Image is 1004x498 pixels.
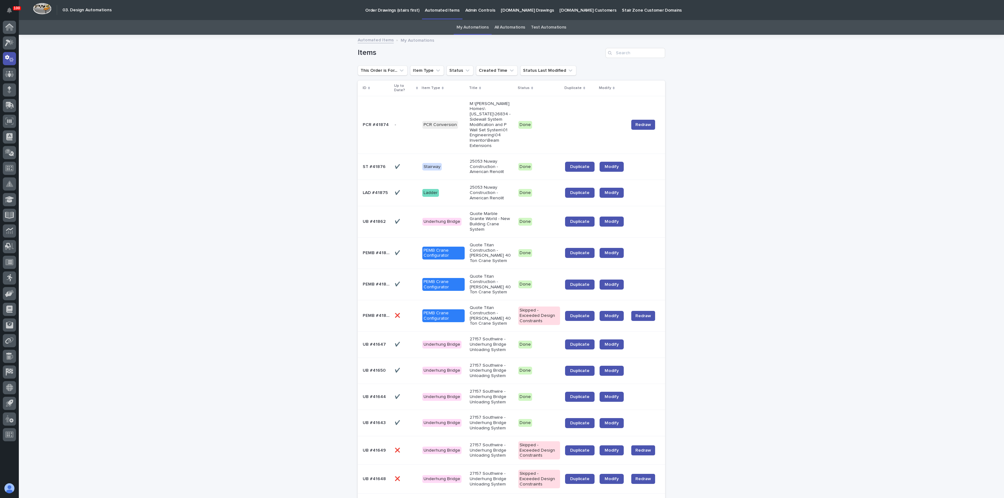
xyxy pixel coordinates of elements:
p: 27157 Southwire - Underhung Bridge Unloading System [470,389,513,405]
span: Duplicate [570,477,590,481]
div: Done [518,121,532,129]
div: PEMB Crane Configurator [422,309,465,322]
span: Modify [605,191,619,195]
span: Duplicate [570,191,590,195]
a: Duplicate [565,188,595,198]
div: Done [518,163,532,171]
tr: UB #41650UB #41650 ✔️✔️ Underhung Bridge27157 Southwire - Underhung Bridge Unloading SystemDoneDu... [358,358,665,384]
div: Underhung Bridge [422,419,462,427]
div: Underhung Bridge [422,218,462,226]
span: Redraw [635,122,651,128]
p: LAD #41875 [363,189,389,196]
div: Underhung Bridge [422,447,462,454]
p: 27157 Southwire - Underhung Bridge Unloading System [470,443,513,458]
p: PEMB #41804 [363,312,391,318]
span: Duplicate [570,251,590,255]
span: Modify [605,395,619,399]
button: Item Type [410,66,444,76]
span: Duplicate [570,219,590,224]
div: Underhung Bridge [422,341,462,349]
div: Notifications100 [8,8,16,18]
p: Item Type [422,85,440,92]
p: UB #41862 [363,218,387,224]
p: UB #41649 [363,447,387,453]
a: Modify [600,445,624,455]
div: Done [518,189,532,197]
p: UB #41648 [363,475,387,482]
p: PCR #41874 [363,121,390,128]
p: Duplicate [564,85,582,92]
p: ❌ [395,312,401,318]
p: Quote Titan Construction - [PERSON_NAME] 40 Ton Crane System [470,305,513,326]
p: 25053 Nuway Construction - American Renolit [470,185,513,201]
tr: UB #41644UB #41644 ✔️✔️ Underhung Bridge27157 Southwire - Underhung Bridge Unloading SystemDoneDu... [358,384,665,410]
p: My Automations [401,36,434,43]
div: Underhung Bridge [422,393,462,401]
div: Done [518,341,532,349]
span: Duplicate [570,421,590,425]
tr: UB #41647UB #41647 ✔️✔️ Underhung Bridge27157 Southwire - Underhung Bridge Unloading SystemDoneDu... [358,332,665,358]
a: Duplicate [565,248,595,258]
div: Skipped - Exceeded Design Constraints [518,307,560,325]
button: users-avatar [3,482,16,495]
div: PCR Conversion [422,121,458,129]
div: Search [606,48,665,58]
a: Duplicate [565,280,595,290]
div: Underhung Bridge [422,475,462,483]
div: Stairway [422,163,442,171]
tr: PEMB #41811PEMB #41811 ✔️✔️ PEMB Crane ConfiguratorQuote Titan Construction - [PERSON_NAME] 40 To... [358,237,665,269]
p: ❌ [395,447,401,453]
tr: UB #41862UB #41862 ✔️✔️ Underhung BridgeQuote Marble Granite World - New Building Crane SystemDon... [358,206,665,237]
p: UB #41647 [363,341,387,347]
p: - [395,121,397,128]
p: ✔️ [395,163,401,170]
p: 27157 Southwire - Underhung Bridge Unloading System [470,363,513,379]
button: Created Time [476,66,518,76]
a: Duplicate [565,162,595,172]
p: ❌ [395,475,401,482]
button: Redraw [631,445,655,455]
div: Done [518,393,532,401]
tr: PEMB #41806PEMB #41806 ✔️✔️ PEMB Crane ConfiguratorQuote Titan Construction - [PERSON_NAME] 40 To... [358,269,665,300]
div: Skipped - Exceeded Design Constraints [518,441,560,459]
p: ✔️ [395,280,401,287]
a: Modify [600,339,624,349]
div: PEMB Crane Configurator [422,247,465,260]
p: ✔️ [395,393,401,400]
a: Duplicate [565,474,595,484]
p: UB #41650 [363,367,387,373]
a: Automated Items [358,36,394,43]
div: Done [518,280,532,288]
p: Quote Marble Granite World - New Building Crane System [470,211,513,232]
span: Duplicate [570,314,590,318]
p: ✔️ [395,189,401,196]
button: Redraw [631,311,655,321]
span: Modify [605,421,619,425]
span: Modify [605,251,619,255]
a: Modify [600,311,624,321]
a: Duplicate [565,392,595,402]
p: M:\[PERSON_NAME] Homes\[US_STATE]\26834 - Sidewall System Modification and P Wall Set System\01 E... [470,101,513,149]
a: Duplicate [565,445,595,455]
span: Modify [605,314,619,318]
button: Status [446,66,473,76]
div: Ladder [422,189,439,197]
p: UB #41643 [363,419,387,426]
p: Title [469,85,478,92]
div: Done [518,218,532,226]
img: Workspace Logo [33,3,51,14]
a: Duplicate [565,311,595,321]
p: Quote Titan Construction - [PERSON_NAME] 40 Ton Crane System [470,243,513,264]
span: Duplicate [570,395,590,399]
tr: LAD #41875LAD #41875 ✔️✔️ Ladder25053 Nuway Construction - American RenolitDoneDuplicateModify [358,180,665,206]
p: Modify [599,85,611,92]
span: Modify [605,477,619,481]
span: Modify [605,282,619,287]
button: Notifications [3,4,16,17]
tr: PEMB #41804PEMB #41804 ❌❌ PEMB Crane ConfiguratorQuote Titan Construction - [PERSON_NAME] 40 Ton ... [358,300,665,332]
a: Modify [600,418,624,428]
p: 27157 Southwire - Underhung Bridge Unloading System [470,337,513,352]
tr: PCR #41874PCR #41874 -- PCR ConversionM:\[PERSON_NAME] Homes\[US_STATE]\26834 - Sidewall System M... [358,96,665,154]
p: 25053 Nuway Construction - American Renolit [470,159,513,175]
a: Duplicate [565,217,595,227]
